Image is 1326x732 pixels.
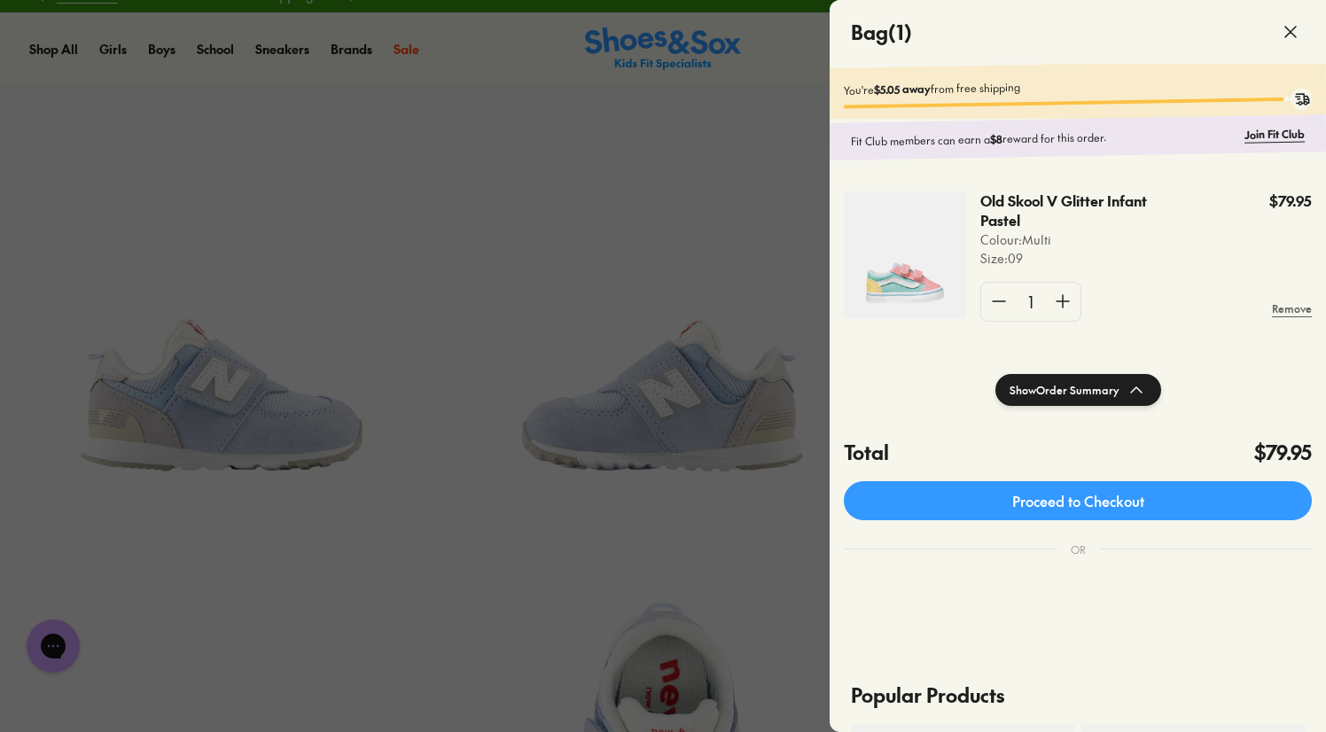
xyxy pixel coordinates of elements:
[851,666,1305,724] p: Popular Products
[844,438,889,467] h4: Total
[844,74,1312,97] p: You're from free shipping
[980,191,1149,230] p: Old Skool V Glitter Infant Pastel
[980,230,1190,249] p: Colour: Multi
[990,131,1002,145] b: $8
[851,18,912,47] h4: Bag ( 1 )
[1254,438,1312,467] h4: $79.95
[1017,283,1045,321] div: 1
[1244,126,1305,143] a: Join Fit Club
[1269,191,1312,211] p: $79.95
[9,6,62,59] button: Open gorgias live chat
[980,249,1190,268] p: Size : 09
[851,127,1237,150] p: Fit Club members can earn a reward for this order.
[844,191,966,319] img: 4-538859.jpg
[995,374,1161,406] button: ShowOrder Summary
[844,593,1312,641] iframe: PayPal-paypal
[874,82,931,97] b: $5.05 away
[844,481,1312,520] a: Proceed to Checkout
[1057,527,1100,572] div: OR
